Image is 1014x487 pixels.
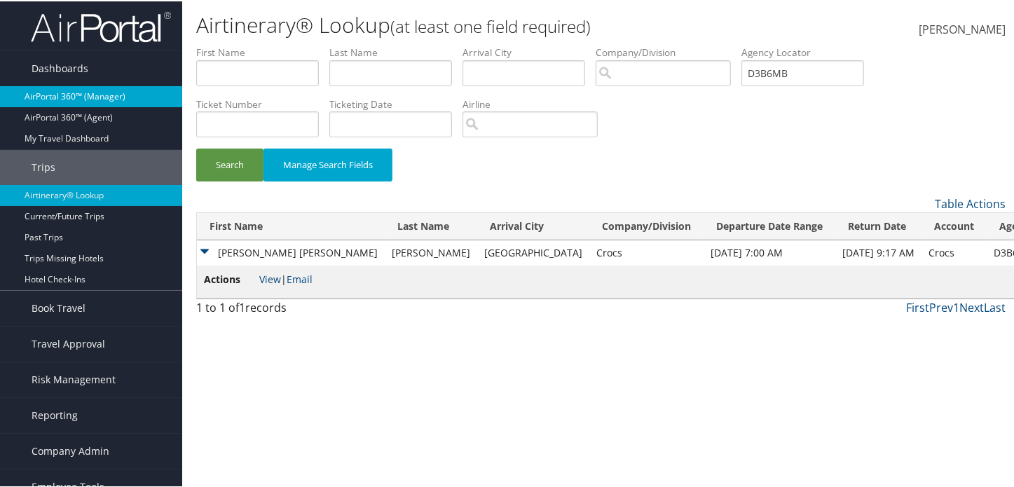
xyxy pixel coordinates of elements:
[259,271,313,284] span: |
[239,299,245,314] span: 1
[589,239,704,264] td: Crocs
[953,299,959,314] a: 1
[463,96,608,110] label: Airline
[835,212,921,239] th: Return Date: activate to sort column ascending
[385,239,477,264] td: [PERSON_NAME]
[196,147,263,180] button: Search
[390,13,591,36] small: (at least one field required)
[32,361,116,396] span: Risk Management
[596,44,741,58] label: Company/Division
[31,9,171,42] img: airportal-logo.png
[287,271,313,284] a: Email
[197,212,385,239] th: First Name: activate to sort column ascending
[196,298,383,322] div: 1 to 1 of records
[263,147,392,180] button: Manage Search Fields
[919,20,1006,36] span: [PERSON_NAME]
[32,149,55,184] span: Trips
[32,289,85,324] span: Book Travel
[929,299,953,314] a: Prev
[959,299,984,314] a: Next
[196,96,329,110] label: Ticket Number
[984,299,1006,314] a: Last
[329,44,463,58] label: Last Name
[741,44,875,58] label: Agency Locator
[329,96,463,110] label: Ticketing Date
[32,397,78,432] span: Reporting
[463,44,596,58] label: Arrival City
[704,212,835,239] th: Departure Date Range: activate to sort column ascending
[704,239,835,264] td: [DATE] 7:00 AM
[921,239,987,264] td: Crocs
[259,271,281,284] a: View
[32,50,88,85] span: Dashboards
[477,212,589,239] th: Arrival City: activate to sort column ascending
[196,44,329,58] label: First Name
[589,212,704,239] th: Company/Division
[906,299,929,314] a: First
[919,7,1006,50] a: [PERSON_NAME]
[32,432,109,467] span: Company Admin
[32,325,105,360] span: Travel Approval
[196,9,736,39] h1: Airtinerary® Lookup
[204,270,256,286] span: Actions
[935,195,1006,210] a: Table Actions
[921,212,987,239] th: Account: activate to sort column ascending
[385,212,477,239] th: Last Name: activate to sort column ascending
[477,239,589,264] td: [GEOGRAPHIC_DATA]
[835,239,921,264] td: [DATE] 9:17 AM
[197,239,385,264] td: [PERSON_NAME] [PERSON_NAME]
